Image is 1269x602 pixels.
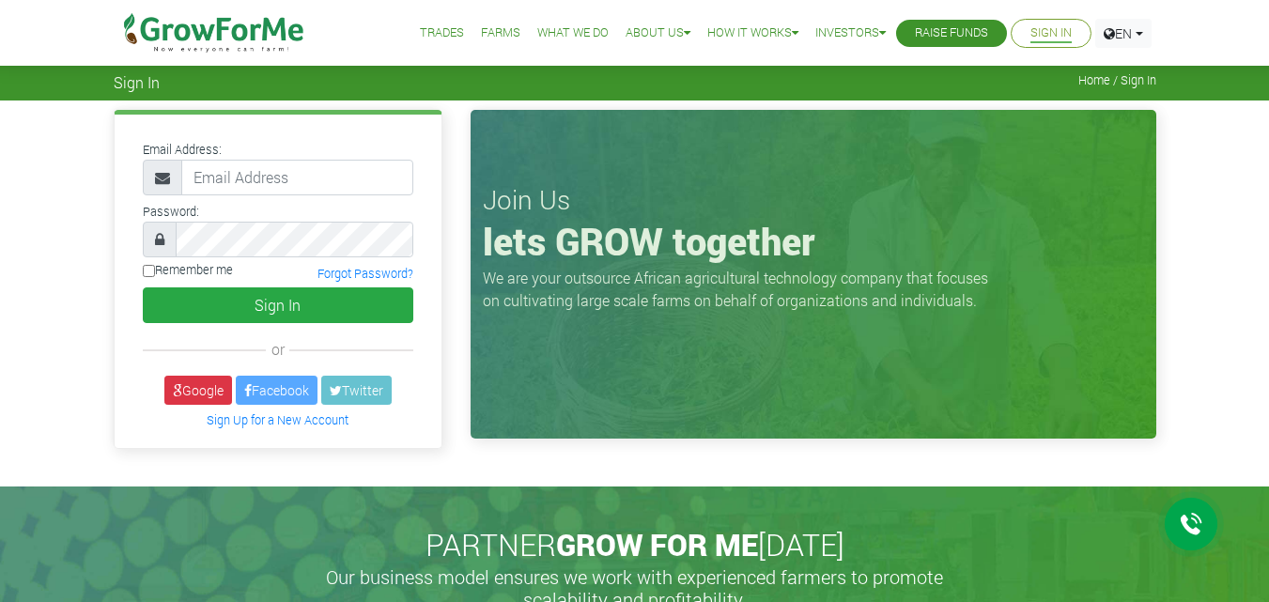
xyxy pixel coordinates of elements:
[121,527,1149,563] h2: PARTNER [DATE]
[707,23,798,43] a: How it Works
[317,266,413,281] a: Forgot Password?
[143,265,155,277] input: Remember me
[143,338,413,361] div: or
[481,23,520,43] a: Farms
[915,23,988,43] a: Raise Funds
[143,261,233,279] label: Remember me
[483,219,1144,264] h1: lets GROW together
[1078,73,1156,87] span: Home / Sign In
[143,203,199,221] label: Password:
[143,287,413,323] button: Sign In
[181,160,413,195] input: Email Address
[483,267,999,312] p: We are your outsource African agricultural technology company that focuses on cultivating large s...
[556,524,758,564] span: GROW FOR ME
[207,412,348,427] a: Sign Up for a New Account
[537,23,609,43] a: What We Do
[114,73,160,91] span: Sign In
[483,184,1144,216] h3: Join Us
[1095,19,1152,48] a: EN
[815,23,886,43] a: Investors
[1030,23,1072,43] a: Sign In
[626,23,690,43] a: About Us
[164,376,232,405] a: Google
[420,23,464,43] a: Trades
[143,141,222,159] label: Email Address:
